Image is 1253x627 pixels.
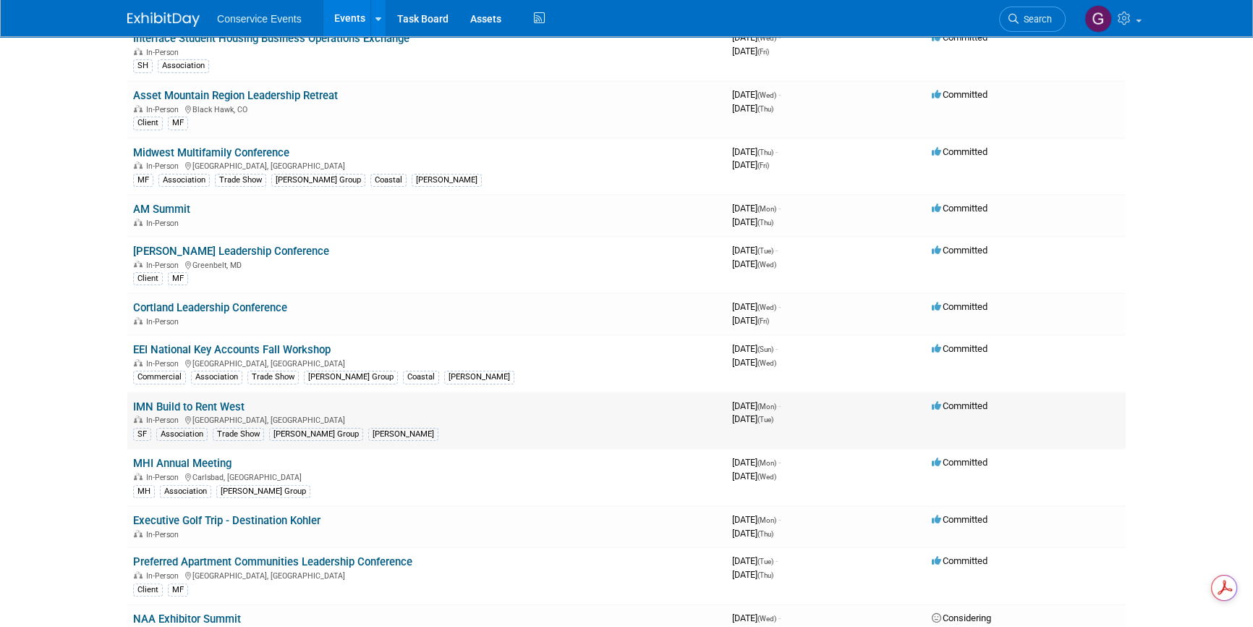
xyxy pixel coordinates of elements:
img: In-Person Event [134,473,143,480]
img: In-Person Event [134,530,143,537]
span: Committed [932,400,987,411]
span: Conservice Events [217,13,302,25]
span: (Wed) [757,615,776,623]
div: [PERSON_NAME] Group [216,485,310,498]
div: Trade Show [213,428,264,441]
span: [DATE] [732,569,773,580]
span: - [778,203,781,214]
a: AM Summit [133,203,190,216]
span: [DATE] [732,216,773,227]
div: MF [168,117,188,130]
span: (Fri) [757,48,769,56]
span: - [776,245,778,256]
span: (Mon) [757,403,776,411]
div: Commercial [133,371,186,384]
span: (Thu) [757,148,773,156]
span: (Mon) [757,459,776,467]
div: SH [133,59,153,72]
img: In-Person Event [134,416,143,423]
div: [GEOGRAPHIC_DATA], [GEOGRAPHIC_DATA] [133,159,721,171]
span: - [778,89,781,100]
span: - [776,343,778,354]
span: (Tue) [757,416,773,424]
span: [DATE] [732,400,781,411]
div: [PERSON_NAME] [444,371,514,384]
span: (Wed) [757,91,776,99]
div: Association [156,428,208,441]
div: Greenbelt, MD [133,258,721,270]
div: SF [133,428,151,441]
span: (Sun) [757,345,773,353]
div: MH [133,485,155,498]
span: (Tue) [757,247,773,255]
span: [DATE] [732,245,778,256]
div: Client [133,272,163,285]
div: Association [158,174,210,187]
span: - [778,514,781,525]
span: Committed [932,245,987,256]
div: [PERSON_NAME] Group [304,371,398,384]
span: - [776,146,778,157]
a: Asset Mountain Region Leadership Retreat [133,89,338,102]
span: In-Person [146,105,183,114]
div: Black Hawk, CO [133,103,721,114]
a: Cortland Leadership Conference [133,301,287,314]
span: In-Person [146,161,183,171]
span: [DATE] [732,146,778,157]
span: Committed [932,203,987,214]
span: (Thu) [757,530,773,538]
span: Committed [932,343,987,354]
span: [DATE] [732,357,776,368]
span: - [778,32,781,43]
div: Client [133,117,163,130]
span: [DATE] [732,258,776,269]
div: Coastal [403,371,439,384]
span: (Wed) [757,303,776,311]
span: - [778,613,781,623]
div: Coastal [370,174,407,187]
span: Committed [932,301,987,312]
span: [DATE] [732,343,778,354]
span: Committed [932,514,987,525]
span: (Wed) [757,261,776,269]
img: In-Person Event [134,161,143,169]
span: In-Person [146,571,183,581]
span: (Mon) [757,516,776,524]
span: Search [1019,14,1052,25]
span: [DATE] [732,301,781,312]
div: [GEOGRAPHIC_DATA], [GEOGRAPHIC_DATA] [133,569,721,581]
span: (Wed) [757,34,776,42]
span: [DATE] [732,471,776,481]
span: In-Person [146,261,183,270]
span: [DATE] [732,528,773,539]
span: [DATE] [732,413,773,424]
span: In-Person [146,416,183,425]
a: [PERSON_NAME] Leadership Conference [133,245,329,258]
div: MF [168,584,188,597]
span: [DATE] [732,457,781,468]
div: Trade Show [215,174,266,187]
div: [PERSON_NAME] [412,174,482,187]
span: - [778,400,781,411]
span: In-Person [146,317,183,327]
span: Committed [932,555,987,566]
span: [DATE] [732,103,773,114]
div: [GEOGRAPHIC_DATA], [GEOGRAPHIC_DATA] [133,357,721,369]
span: In-Person [146,219,183,228]
a: Interface Student Housing Business Operations Exchange [133,32,409,45]
a: MHI Annual Meeting [133,457,232,470]
span: (Mon) [757,205,776,213]
a: Preferred Apartment Communities Leadership Conference [133,555,412,568]
span: In-Person [146,530,183,539]
span: [DATE] [732,613,781,623]
div: Carlsbad, [GEOGRAPHIC_DATA] [133,471,721,482]
span: - [776,555,778,566]
span: Committed [932,89,987,100]
div: Association [158,59,209,72]
span: (Thu) [757,105,773,113]
span: (Tue) [757,557,773,565]
a: Executive Golf Trip - Destination Kohler [133,514,320,527]
img: Gayle Reese [1084,5,1112,33]
span: (Wed) [757,473,776,481]
div: [PERSON_NAME] [368,428,438,441]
